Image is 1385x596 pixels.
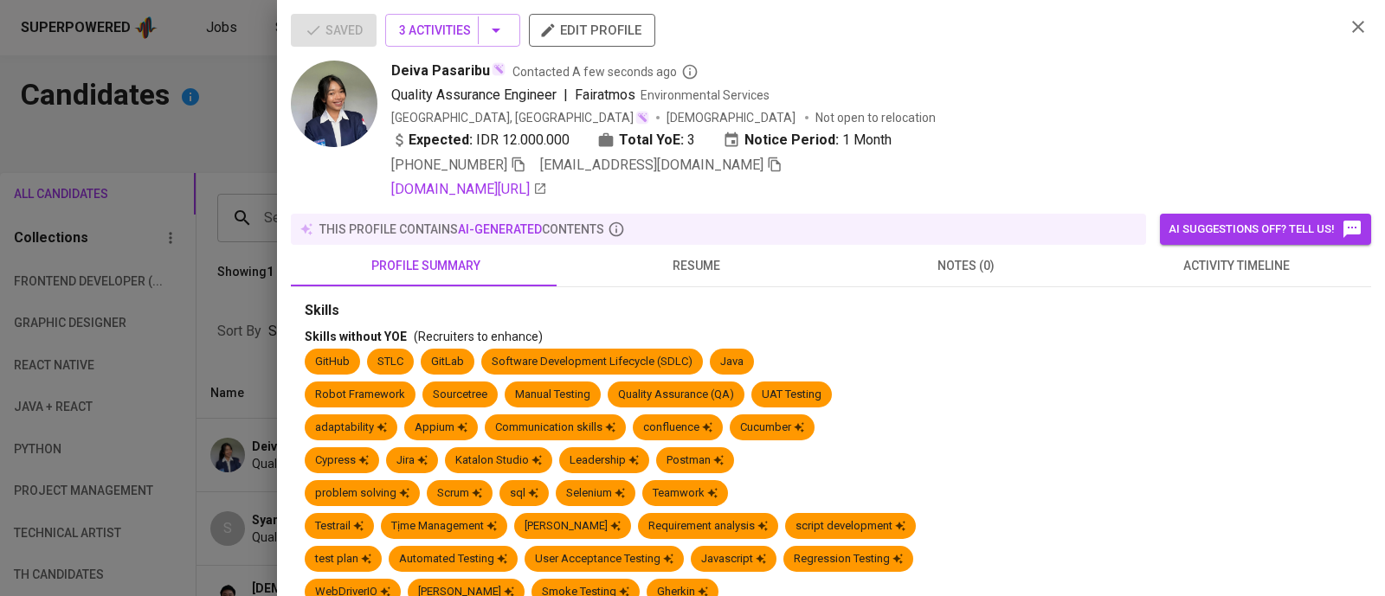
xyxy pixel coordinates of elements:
span: Fairatmos [575,87,635,103]
span: notes (0) [841,255,1091,277]
span: Environmental Services [641,88,770,102]
div: Cypress [315,452,369,469]
div: Katalon Studio [455,452,542,469]
a: [DOMAIN_NAME][URL] [391,179,547,200]
div: Software Development Lifecycle (SDLC) [492,354,692,370]
div: Testrail [315,518,364,535]
span: Contacted A few seconds ago [512,63,699,80]
img: magic_wand.svg [635,111,649,125]
span: [PHONE_NUMBER] [391,157,507,173]
img: magic_wand.svg [492,62,506,76]
div: script development [796,518,905,535]
div: [GEOGRAPHIC_DATA], [GEOGRAPHIC_DATA] [391,109,649,126]
div: Postman [667,452,724,469]
div: Quality Assurance (QA) [618,387,734,403]
span: Skills without YOE [305,330,407,343]
div: Robot Framework [315,387,405,403]
div: Sourcetree [433,387,487,403]
div: Teamwork [653,485,718,502]
div: 1 Month [723,130,892,151]
button: 3 Activities [385,14,520,47]
a: edit profile [529,22,655,36]
div: Automated Testing [399,551,507,567]
span: 3 Activities [399,20,506,42]
span: Quality Assurance Engineer [391,87,557,103]
div: UAT Testing [762,387,821,403]
span: 3 [687,130,695,151]
div: Skills [305,301,1357,321]
span: AI suggestions off? Tell us! [1169,219,1362,240]
div: Javascript [701,551,766,567]
svg: By Batam recruiter [681,63,699,80]
div: Cucumber [740,420,804,436]
span: | [564,85,568,106]
span: [EMAIL_ADDRESS][DOMAIN_NAME] [540,157,763,173]
div: Communication skills [495,420,615,436]
div: test plan [315,551,371,567]
p: this profile contains contents [319,221,604,238]
div: STLC [377,354,403,370]
span: AI-generated [458,222,542,236]
div: Selenium [566,485,625,502]
span: profile summary [301,255,551,277]
span: activity timeline [1111,255,1361,277]
div: Tịme Management [391,518,497,535]
div: IDR 12.000.000 [391,130,570,151]
div: sql [510,485,538,502]
div: Requirement analysis [648,518,768,535]
div: User Acceptance Testing [535,551,673,567]
div: GitHub [315,354,350,370]
div: Manual Testing [515,387,590,403]
span: (Recruiters to enhance) [414,330,543,343]
button: AI suggestions off? Tell us! [1160,214,1371,245]
b: Expected: [409,130,473,151]
span: edit profile [543,19,641,42]
div: Leadership [570,452,639,469]
b: Total YoE: [619,130,684,151]
div: [PERSON_NAME] [525,518,621,535]
div: problem solving [315,485,409,502]
div: Jira [396,452,428,469]
button: edit profile [529,14,655,47]
span: Deiva Pasaribu [391,61,490,81]
span: resume [571,255,821,277]
img: 4a881c04924b60396f06475dfc6ef7a1.jpg [291,61,377,147]
p: Not open to relocation [815,109,936,126]
div: adaptability [315,420,387,436]
div: confluence [643,420,712,436]
span: [DEMOGRAPHIC_DATA] [667,109,798,126]
div: Regression Testing [794,551,903,567]
div: Appium [415,420,467,436]
div: Scrum [437,485,482,502]
div: Java [720,354,744,370]
b: Notice Period: [744,130,839,151]
div: GitLab [431,354,464,370]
